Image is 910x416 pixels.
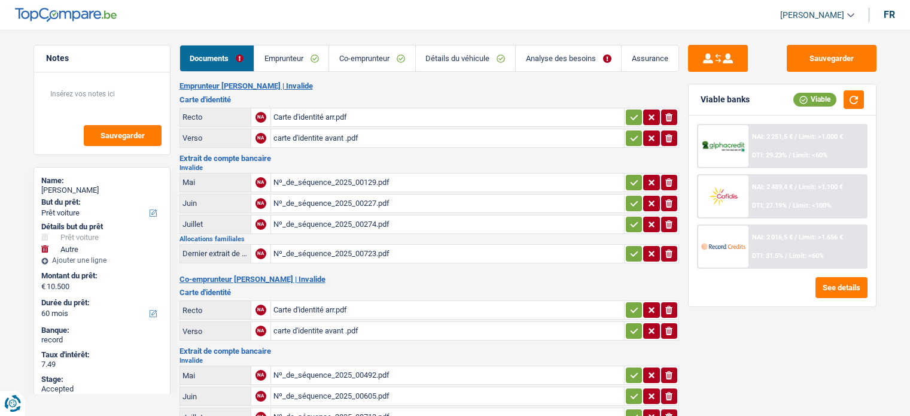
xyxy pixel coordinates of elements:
[179,165,679,171] h2: Invalide
[179,81,679,91] h2: Emprunteur [PERSON_NAME] | Invalide
[516,45,621,71] a: Analyse des besoins
[752,252,783,260] span: DTI: 31.5%
[182,306,248,315] div: Recto
[273,366,622,384] div: Nº_de_séquence_2025_00492.pdf
[179,275,679,284] h2: Co-emprunteur [PERSON_NAME] | Invalide
[41,298,160,308] label: Durée du prêt:
[701,235,745,257] img: Record Credits
[255,133,266,144] div: NA
[273,322,622,340] div: carte d'identite avant .pdf
[182,392,248,401] div: Juin
[41,384,163,394] div: Accepted
[182,133,248,142] div: Verso
[752,133,793,141] span: NAI: 2 251,5 €
[179,357,679,364] h2: Invalide
[254,45,328,71] a: Emprunteur
[255,198,266,209] div: NA
[255,248,266,259] div: NA
[752,151,787,159] span: DTI: 29.23%
[41,222,163,232] div: Détails but du prêt
[15,8,117,22] img: TopCompare Logo
[752,183,793,191] span: NAI: 2 489,4 €
[884,9,895,20] div: fr
[273,129,622,147] div: carte d'identite avant .pdf
[273,215,622,233] div: Nº_de_séquence_2025_00274.pdf
[273,195,622,212] div: Nº_de_séquence_2025_00227.pdf
[771,5,854,25] a: [PERSON_NAME]
[179,347,679,355] h3: Extrait de compte bancaire
[701,139,745,153] img: AlphaCredit
[41,282,45,291] span: €
[179,154,679,162] h3: Extrait de compte bancaire
[41,375,163,384] div: Stage:
[101,132,145,139] span: Sauvegarder
[180,45,254,71] a: Documents
[41,350,163,360] div: Taux d'intérêt:
[41,186,163,195] div: [PERSON_NAME]
[179,289,679,296] h3: Carte d'identité
[255,326,266,336] div: NA
[179,96,679,104] h3: Carte d'identité
[255,177,266,188] div: NA
[701,185,745,207] img: Cofidis
[793,202,831,209] span: Limit: <100%
[41,198,160,207] label: But du prêt:
[273,245,622,263] div: Nº_de_séquence_2025_00723.pdf
[273,387,622,405] div: Nº_de_séquence_2025_00605.pdf
[799,133,843,141] span: Limit: >1.000 €
[795,233,797,241] span: /
[789,151,791,159] span: /
[182,113,248,122] div: Recto
[46,53,158,63] h5: Notes
[780,10,844,20] span: [PERSON_NAME]
[785,252,787,260] span: /
[622,45,678,71] a: Assurance
[815,277,868,298] button: See details
[182,249,248,258] div: Dernier extrait de compte pour vos allocations familiales
[84,125,162,146] button: Sauvegarder
[41,360,163,369] div: 7.49
[182,178,248,187] div: Mai
[701,95,750,105] div: Viable banks
[255,219,266,230] div: NA
[273,108,622,126] div: Carte d'identité arr.pdf
[799,233,843,241] span: Limit: >1.656 €
[41,326,163,335] div: Banque:
[255,112,266,123] div: NA
[787,45,876,72] button: Sauvegarder
[752,233,793,241] span: NAI: 2 016,5 €
[41,335,163,345] div: record
[752,202,787,209] span: DTI: 27.19%
[793,151,827,159] span: Limit: <60%
[179,236,679,242] h2: Allocations familiales
[182,199,248,208] div: Juin
[255,305,266,315] div: NA
[41,256,163,265] div: Ajouter une ligne
[41,176,163,186] div: Name:
[255,370,266,381] div: NA
[789,252,824,260] span: Limit: <60%
[416,45,515,71] a: Détails du véhicule
[273,301,622,319] div: Carte d'identité arr.pdf
[789,202,791,209] span: /
[793,93,836,106] div: Viable
[182,220,248,229] div: Juillet
[795,133,797,141] span: /
[273,174,622,192] div: Nº_de_séquence_2025_00129.pdf
[329,45,415,71] a: Co-emprunteur
[799,183,843,191] span: Limit: >1.100 €
[41,271,160,281] label: Montant du prêt:
[182,371,248,380] div: Mai
[255,391,266,402] div: NA
[795,183,797,191] span: /
[182,327,248,336] div: Verso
